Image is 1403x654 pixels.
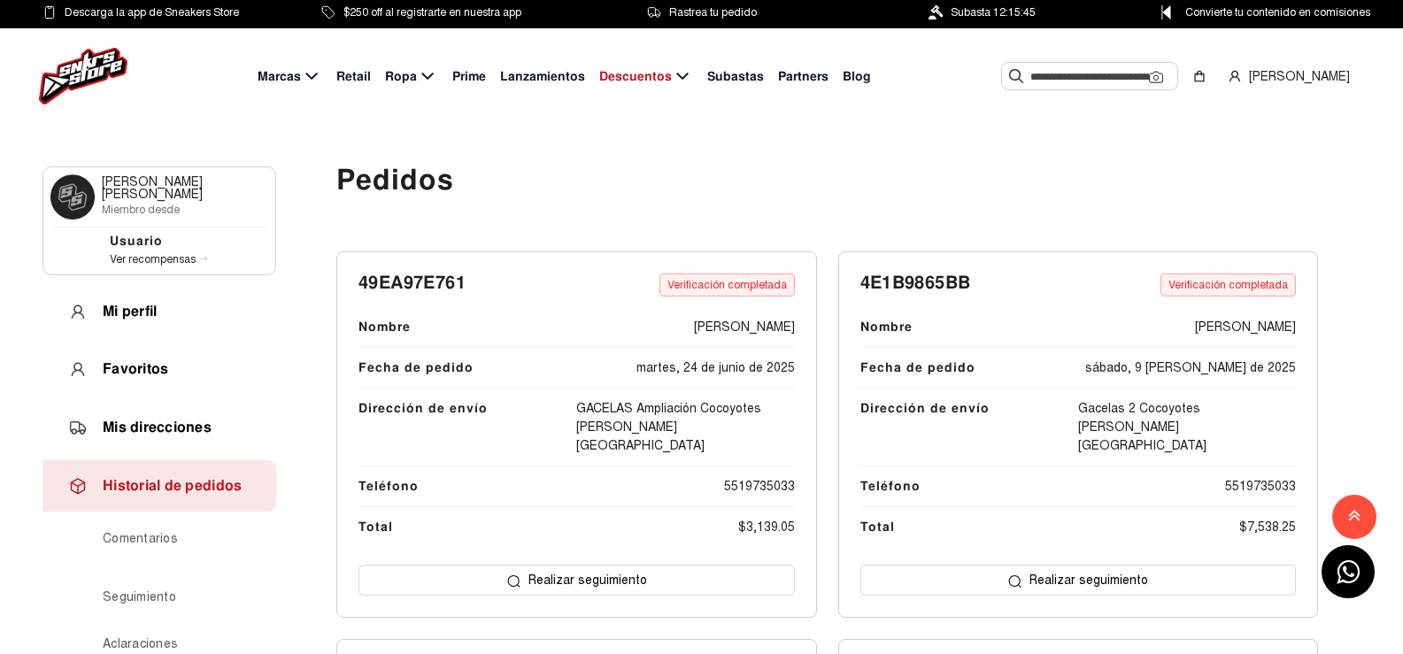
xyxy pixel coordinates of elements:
button: Realizar seguimiento [358,565,795,596]
div: [PERSON_NAME] [1195,318,1296,336]
div: martes, 24 de junio de 2025 [636,358,795,377]
a: Mis direcciones [42,402,276,453]
div: $7,538.25 [1239,518,1296,536]
div: $3,139.05 [738,518,795,536]
div: Fecha de pedido [358,358,576,377]
div: Gacelas 2 Cocoyotes [PERSON_NAME] [GEOGRAPHIC_DATA] [1078,399,1296,455]
div: Nombre [358,318,576,336]
img: Avatar [50,174,95,219]
div: 5519735033 [724,477,795,496]
span: Retail [336,67,371,86]
span: [PERSON_NAME] [1249,67,1350,86]
img: Cámara [1149,70,1163,84]
h4: Pedidos [336,166,1318,195]
span: Blog [843,67,871,86]
span: Partners [778,67,829,86]
a: Comentarios [42,519,276,570]
span: Subastas [707,67,764,86]
img: user [1228,69,1242,83]
span: Ver recompensas [110,251,196,267]
span: Subasta 12:15:45 [951,3,1036,22]
div: Total [860,518,1078,536]
img: shopping [1192,69,1206,83]
a: Historial de pedidos [42,460,276,512]
div: sábado, 9 [PERSON_NAME] de 2025 [1085,358,1296,377]
span: Historial de pedidos [103,475,242,496]
span: Comentarios [103,529,178,548]
img: Control Point Icon [1155,5,1177,19]
div: Verificación completada [659,273,795,296]
span: Rastrea tu pedido [669,3,757,22]
div: GACELAS Ampliación Cocoyotes [PERSON_NAME] [GEOGRAPHIC_DATA] [576,399,794,455]
a: Seguimiento [42,577,276,617]
h2: 4E1B9865BB [860,273,971,296]
span: Mis direcciones [103,417,212,438]
p: Miembro desde [102,204,268,215]
p: Usuario [110,235,209,247]
span: Marcas [258,67,301,86]
span: Prime [452,67,486,86]
div: Fecha de pedido [860,358,1078,377]
div: Teléfono [358,477,576,496]
div: [PERSON_NAME] [694,318,795,336]
a: Favoritos [42,344,276,396]
div: Dirección de envío [860,399,1078,455]
button: Realizar seguimiento [860,565,1297,596]
a: Mi perfil [42,286,276,337]
p: [PERSON_NAME] [PERSON_NAME] [102,176,268,201]
span: Mi perfil [103,301,157,322]
div: Total [358,518,576,536]
div: 5519735033 [1225,477,1296,496]
span: $250 off al registrarte en nuestra app [343,3,521,22]
h2: 49EA97E761 [358,273,466,296]
div: Dirección de envío [358,399,576,455]
span: Descarga la app de Sneakers Store [65,3,239,22]
div: Nombre [860,318,1078,336]
span: Ropa [385,67,417,86]
span: Convierte tu contenido en comisiones [1185,3,1370,22]
span: Aclaraciones [103,635,178,653]
div: Verificación completada [1160,273,1296,296]
span: Favoritos [103,358,168,380]
span: Descuentos [599,67,672,86]
span: Lanzamientos [500,67,585,86]
div: Teléfono [860,477,1078,496]
img: Buscar [1009,69,1023,83]
span: Seguimiento [103,588,176,606]
img: logo [39,48,127,104]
